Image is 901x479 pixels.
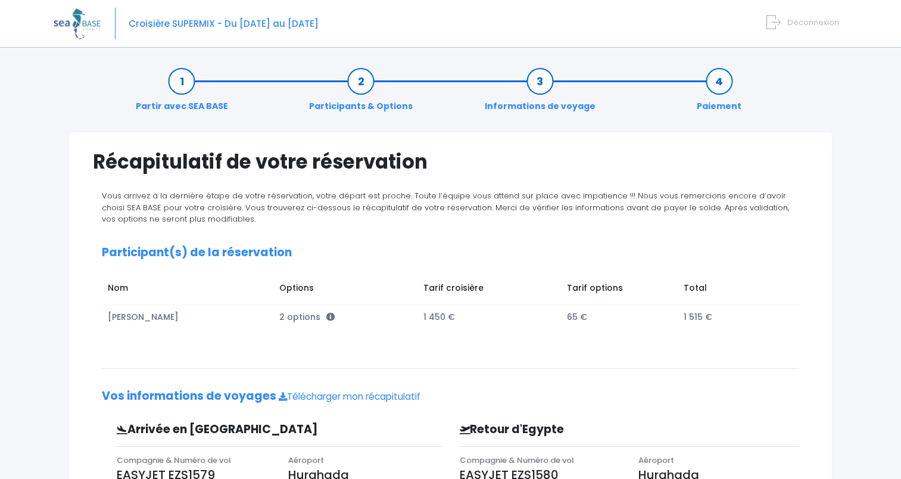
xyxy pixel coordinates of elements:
[638,455,674,466] span: Aéroport
[417,305,562,329] td: 1 450 €
[93,150,808,173] h1: Récapitulatif de votre réservation
[102,390,799,403] h2: Vos informations de voyages
[562,305,678,329] td: 65 €
[279,390,420,403] a: Télécharger mon récapitulatif
[102,246,799,260] h2: Participant(s) de la réservation
[479,75,601,113] a: Informations de voyage
[678,276,788,304] td: Total
[288,455,324,466] span: Aéroport
[303,75,419,113] a: Participants & Options
[691,75,747,113] a: Paiement
[102,276,274,304] td: Nom
[417,276,562,304] td: Tarif croisière
[678,305,788,329] td: 1 515 €
[274,276,417,304] td: Options
[460,455,574,466] span: Compagnie & Numéro de vol
[451,423,719,437] h3: Retour d'Egypte
[787,17,839,28] span: Déconnexion
[108,423,365,437] h3: Arrivée en [GEOGRAPHIC_DATA]
[130,75,234,113] a: Partir avec SEA BASE
[562,276,678,304] td: Tarif options
[129,17,319,30] span: Croisière SUPERMIX - Du [DATE] au [DATE]
[279,311,335,323] span: 2 options
[117,455,231,466] span: Compagnie & Numéro de vol
[102,190,789,225] span: Vous arrivez à la dernière étape de votre réservation, votre départ est proche. Toute l’équipe vo...
[102,305,274,329] td: [PERSON_NAME]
